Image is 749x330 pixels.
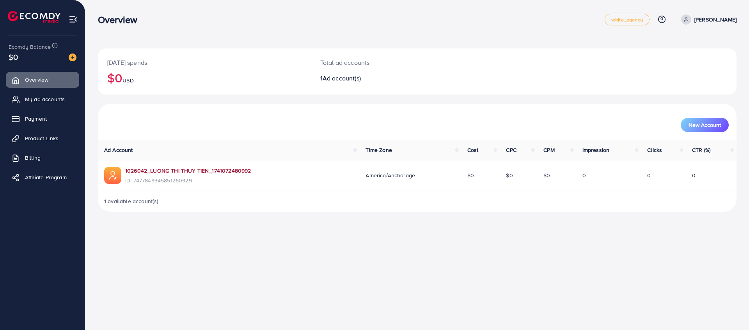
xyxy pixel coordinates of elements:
[692,146,710,154] span: CTR (%)
[104,197,159,205] span: 1 available account(s)
[6,169,79,185] a: Affiliate Program
[689,122,721,128] span: New Account
[104,146,133,154] span: Ad Account
[6,72,79,87] a: Overview
[582,146,610,154] span: Impression
[467,146,479,154] span: Cost
[323,74,361,82] span: Ad account(s)
[125,167,251,175] a: 1026042_LUONG THI THUY TIEN_1741072480992
[25,76,48,84] span: Overview
[366,146,392,154] span: Time Zone
[366,171,415,179] span: America/Anchorage
[25,173,67,181] span: Affiliate Program
[125,177,251,184] span: ID: 7477849345851260929
[611,17,643,22] span: white_agency
[681,118,729,132] button: New Account
[122,77,133,84] span: USD
[506,171,513,179] span: $0
[506,146,516,154] span: CPC
[647,171,651,179] span: 0
[716,295,743,324] iframe: Chat
[543,146,554,154] span: CPM
[9,43,51,51] span: Ecomdy Balance
[25,95,65,103] span: My ad accounts
[25,115,47,123] span: Payment
[9,51,18,62] span: $0
[467,171,474,179] span: $0
[647,146,662,154] span: Clicks
[543,171,550,179] span: $0
[582,171,586,179] span: 0
[694,15,737,24] p: [PERSON_NAME]
[69,15,78,24] img: menu
[6,91,79,107] a: My ad accounts
[25,154,41,162] span: Billing
[6,130,79,146] a: Product Links
[104,167,121,184] img: ic-ads-acc.e4c84228.svg
[6,150,79,166] a: Billing
[8,11,60,23] img: logo
[692,171,696,179] span: 0
[678,14,737,25] a: [PERSON_NAME]
[107,58,302,67] p: [DATE] spends
[320,75,461,82] h2: 1
[6,111,79,127] a: Payment
[320,58,461,67] p: Total ad accounts
[107,70,302,85] h2: $0
[98,14,144,25] h3: Overview
[25,134,59,142] span: Product Links
[605,14,650,25] a: white_agency
[69,54,76,61] img: image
